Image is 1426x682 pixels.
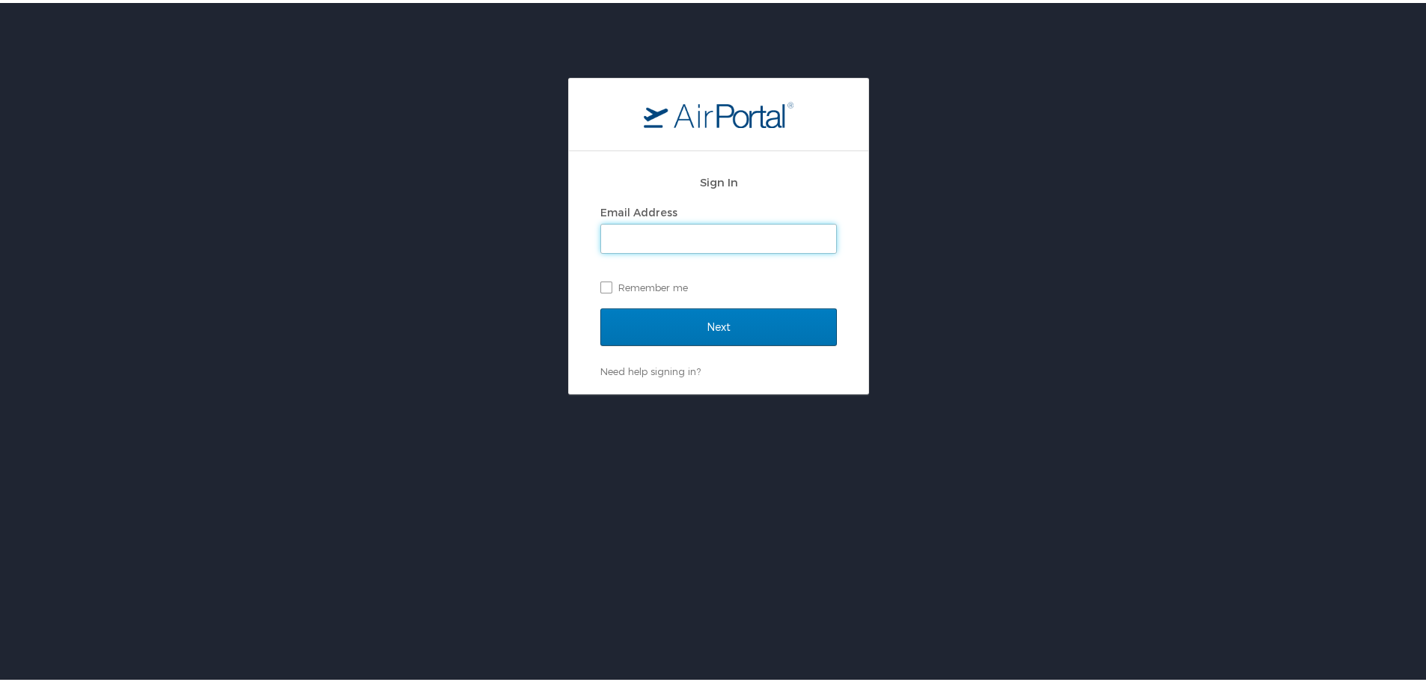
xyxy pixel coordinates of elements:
label: Email Address [600,203,677,216]
h2: Sign In [600,171,837,188]
img: logo [644,98,793,125]
label: Remember me [600,273,837,296]
a: Need help signing in? [600,362,701,374]
input: Next [600,305,837,343]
